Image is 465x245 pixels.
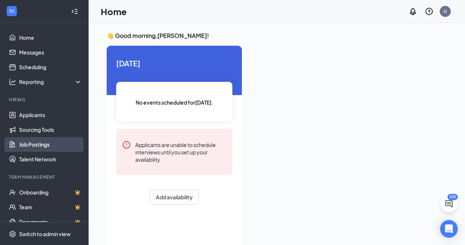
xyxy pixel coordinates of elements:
[9,97,81,103] div: Hiring
[107,32,447,40] h3: 👋 Good morning, [PERSON_NAME] !
[443,8,447,14] div: JJ
[9,78,16,85] svg: Analysis
[19,78,82,85] div: Reporting
[447,194,458,200] div: 105
[19,30,82,45] a: Home
[101,5,127,18] h1: Home
[19,45,82,60] a: Messages
[135,140,226,163] div: Applicants are unable to schedule interviews until you set up your availability.
[440,195,458,213] button: ChatActive
[425,7,433,16] svg: QuestionInfo
[19,152,82,167] a: Talent Network
[19,200,82,214] a: TeamCrown
[136,98,213,106] span: No events scheduled for [DATE] .
[440,220,458,238] div: Open Intercom Messenger
[19,122,82,137] a: Sourcing Tools
[150,190,199,204] button: Add availability
[19,60,82,74] a: Scheduling
[19,185,82,200] a: OnboardingCrown
[19,108,82,122] a: Applicants
[444,199,453,208] svg: ChatActive
[19,230,71,238] div: Switch to admin view
[8,7,15,15] svg: WorkstreamLogo
[122,140,131,149] svg: Error
[19,214,82,229] a: DocumentsCrown
[9,230,16,238] svg: Settings
[116,57,232,69] span: [DATE]
[408,7,417,16] svg: Notifications
[71,8,78,15] svg: Collapse
[19,137,82,152] a: Job Postings
[9,174,81,180] div: Team Management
